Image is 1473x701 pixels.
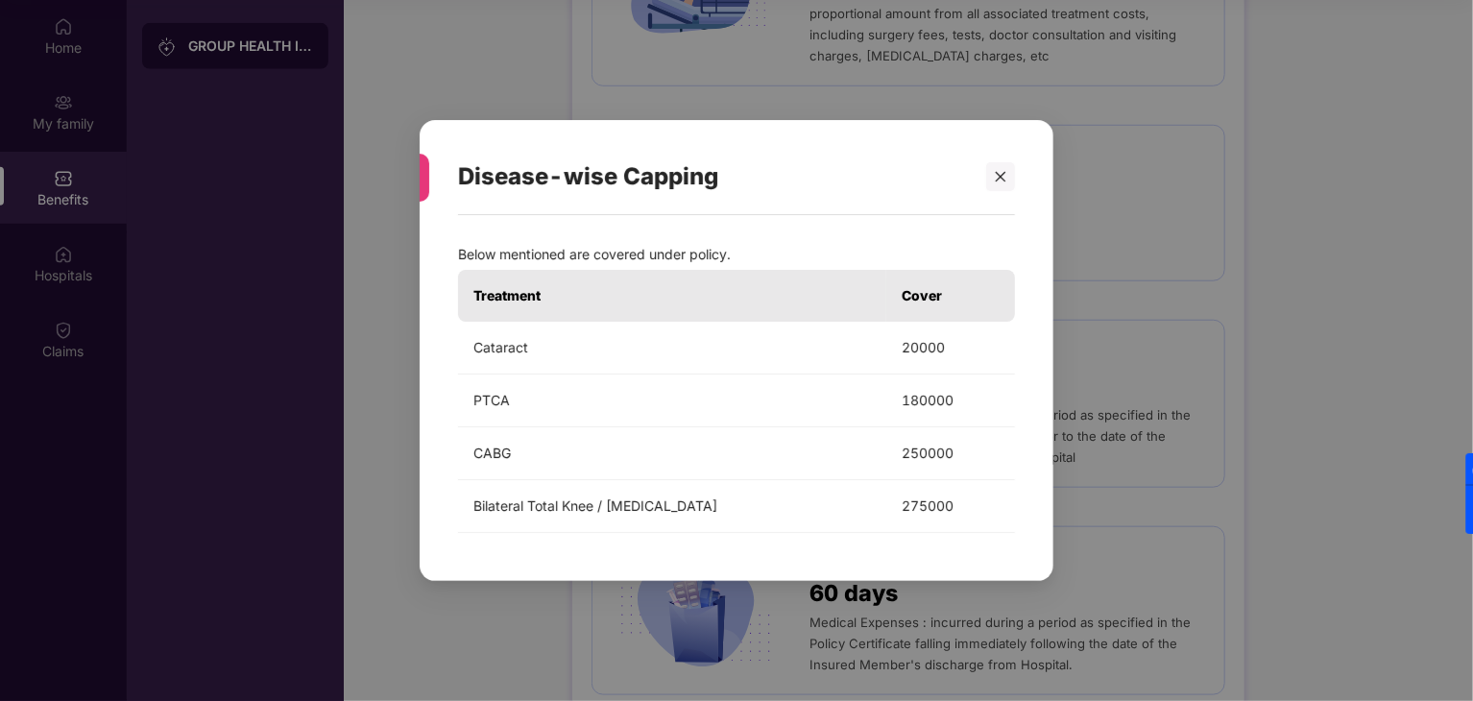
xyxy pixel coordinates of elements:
[886,480,1015,533] td: 275000
[886,427,1015,480] td: 250000
[458,322,886,375] td: Cataract
[458,139,969,214] div: Disease-wise Capping
[458,427,886,480] td: CABG
[886,322,1015,375] td: 20000
[886,270,1015,322] th: Cover
[994,170,1007,183] span: close
[458,375,886,427] td: PTCA
[458,480,886,533] td: Bilateral Total Knee / [MEDICAL_DATA]
[458,270,886,322] th: Treatment
[458,244,1015,265] p: Below mentioned are covered under policy.
[886,375,1015,427] td: 180000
